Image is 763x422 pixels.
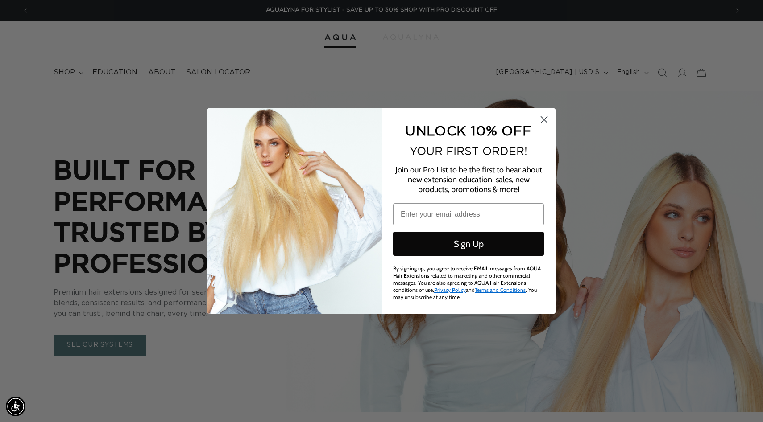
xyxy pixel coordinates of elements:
[393,232,544,256] button: Sign Up
[393,265,541,300] span: By signing up, you agree to receive EMAIL messages from AQUA Hair Extensions related to marketing...
[207,108,381,314] img: daab8b0d-f573-4e8c-a4d0-05ad8d765127.png
[395,165,542,194] span: Join our Pro List to be the first to hear about new extension education, sales, new products, pro...
[6,397,25,416] div: Accessibility Menu
[405,123,531,138] span: UNLOCK 10% OFF
[434,287,466,293] a: Privacy Policy
[475,287,526,293] a: Terms and Conditions
[410,145,527,157] span: YOUR FIRST ORDER!
[536,112,552,127] button: Close dialog
[393,203,544,225] input: Enter your email address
